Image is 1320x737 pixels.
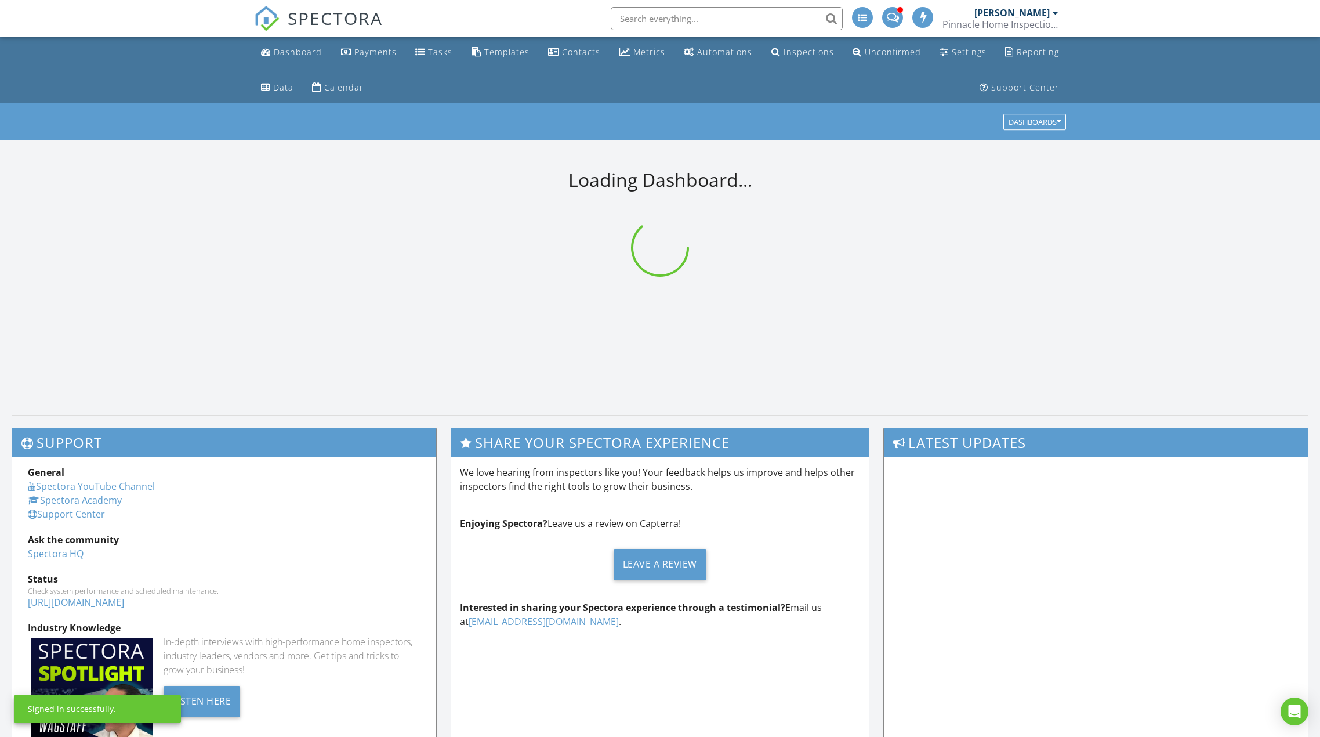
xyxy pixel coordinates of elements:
input: Search everything... [611,7,843,30]
a: Spectora Academy [28,494,122,507]
div: Automations [697,46,752,57]
h3: Share Your Spectora Experience [451,428,868,457]
div: Listen Here [164,686,241,717]
span: SPECTORA [288,6,383,30]
a: Support Center [975,77,1064,99]
div: Industry Knowledge [28,621,420,635]
a: Inspections [767,42,839,63]
div: Open Intercom Messenger [1281,698,1308,725]
a: Spectora HQ [28,547,84,560]
div: Dashboards [1009,118,1061,127]
h3: Support [12,428,436,457]
button: Dashboards [1003,114,1066,131]
a: Automations (Advanced) [679,42,757,63]
a: Settings [935,42,991,63]
a: [EMAIL_ADDRESS][DOMAIN_NAME] [469,615,619,628]
a: [URL][DOMAIN_NAME] [28,596,124,609]
a: Data [256,77,298,99]
div: Settings [952,46,987,57]
img: The Best Home Inspection Software - Spectora [254,6,280,31]
div: Unconfirmed [865,46,921,57]
div: Inspections [784,46,834,57]
strong: Interested in sharing your Spectora experience through a testimonial? [460,601,785,614]
div: [PERSON_NAME] [974,7,1050,19]
a: Metrics [615,42,670,63]
div: Dashboard [274,46,322,57]
a: Unconfirmed [848,42,926,63]
p: Leave us a review on Capterra! [460,516,860,530]
div: Reporting [1017,46,1059,57]
div: Leave a Review [614,549,706,580]
a: Spectora YouTube Channel [28,480,155,493]
div: In-depth interviews with high-performance home inspectors, industry leaders, vendors and more. Ge... [164,635,421,677]
div: Ask the community [28,533,420,547]
a: Dashboard [256,42,327,63]
div: Pinnacle Home Inspections [942,19,1058,30]
p: We love hearing from inspectors like you! Your feedback helps us improve and helps other inspecto... [460,465,860,493]
strong: Enjoying Spectora? [460,517,547,530]
div: Payments [354,46,397,57]
a: Listen Here [164,694,241,707]
div: Data [273,82,293,93]
a: Tasks [411,42,457,63]
strong: General [28,466,64,479]
div: Signed in successfully. [28,703,116,715]
h3: Latest Updates [884,428,1308,457]
a: Support Center [28,508,105,521]
a: Templates [467,42,534,63]
a: Leave a Review [460,540,860,589]
a: Reporting [1000,42,1064,63]
div: Templates [484,46,530,57]
a: Contacts [543,42,605,63]
p: Email us at . [460,601,860,628]
div: Check system performance and scheduled maintenance. [28,586,420,595]
div: Calendar [324,82,364,93]
div: Metrics [633,46,665,57]
a: Calendar [307,77,368,99]
div: Tasks [428,46,452,57]
a: Payments [336,42,401,63]
div: Status [28,572,420,586]
a: SPECTORA [254,16,383,40]
div: Contacts [562,46,600,57]
div: Support Center [991,82,1059,93]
